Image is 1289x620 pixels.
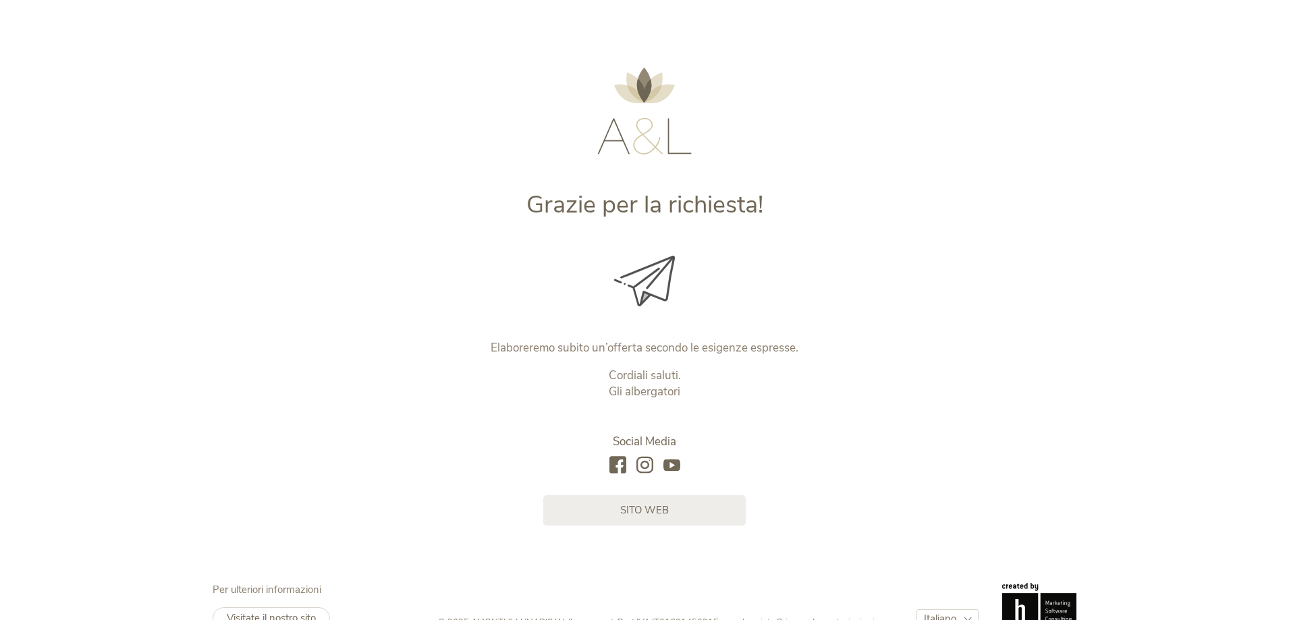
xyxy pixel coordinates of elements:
[636,457,653,475] a: instagram
[597,67,692,154] img: AMONTI & LUNARIS Wellnessresort
[663,457,680,475] a: youtube
[363,340,927,356] p: Elaboreremo subito un’offerta secondo le esigenze espresse.
[363,368,927,400] p: Cordiali saluti. Gli albergatori
[613,434,676,449] span: Social Media
[213,583,321,596] span: Per ulteriori informazioni
[614,256,675,306] img: Grazie per la richiesta!
[620,503,669,517] span: sito web
[543,495,746,526] a: sito web
[526,188,763,221] span: Grazie per la richiesta!
[609,457,626,475] a: facebook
